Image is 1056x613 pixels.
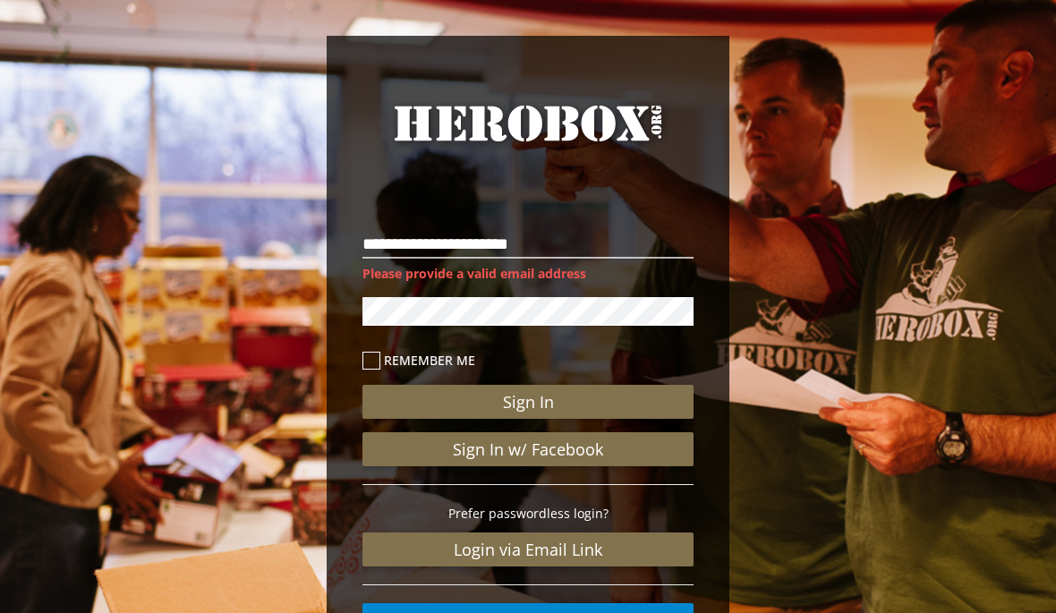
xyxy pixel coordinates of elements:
[362,350,694,370] label: Remember me
[362,98,694,181] a: HeroBox
[362,503,694,524] p: Prefer passwordless login?
[362,432,694,466] a: Sign In w/ Facebook
[362,532,694,566] a: Login via Email Link
[362,265,586,282] span: Please provide a valid email address
[362,385,694,419] button: Sign In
